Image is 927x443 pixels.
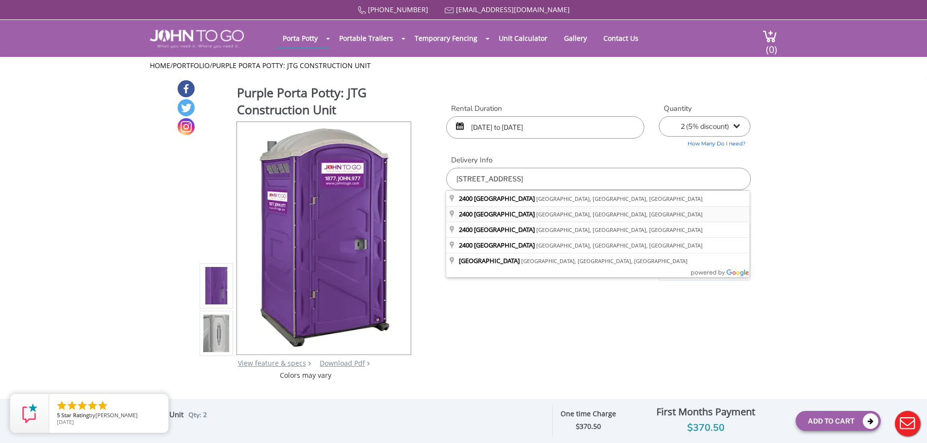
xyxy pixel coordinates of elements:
ul: / / [150,61,777,71]
input: Delivery Address [446,168,750,190]
h1: Purple Porta Potty: JTG Construction Unit [237,84,412,121]
span: [GEOGRAPHIC_DATA] [474,194,535,203]
span: 5 [57,411,60,419]
span: 2400 [459,210,473,218]
span: 2400 [459,194,473,203]
a: Purple Porta Potty: JTG Construction Unit [212,61,371,70]
a: Porta Potty [275,29,325,48]
span: Star Rating [61,411,89,419]
span: [GEOGRAPHIC_DATA], [GEOGRAPHIC_DATA], [GEOGRAPHIC_DATA] [536,242,703,249]
a: Download Pdf [320,358,365,368]
span: by [57,412,161,419]
span: [GEOGRAPHIC_DATA] [459,256,520,265]
a: View feature & specs [238,358,306,368]
span: [DATE] [57,418,74,425]
li:  [56,400,68,411]
span: Qty: 2 [188,410,207,420]
li:  [97,400,109,411]
span: 2400 [459,225,473,234]
img: right arrow icon [308,361,311,366]
img: Product [203,171,230,400]
img: Review Rating [20,404,39,423]
li:  [76,400,88,411]
a: [PHONE_NUMBER] [368,5,428,14]
span: [GEOGRAPHIC_DATA], [GEOGRAPHIC_DATA], [GEOGRAPHIC_DATA] [536,195,703,202]
a: Portfolio [173,61,210,70]
span: (0) [765,35,777,56]
strong: One time Charge [561,409,616,418]
div: First Months Payment [623,404,788,420]
img: Mail [445,7,454,14]
a: Facebook [178,80,195,97]
div: Colors may vary [200,371,412,380]
button: Add To Cart [796,411,881,431]
a: Contact Us [596,29,646,48]
img: JOHN to go [150,30,244,48]
a: Twitter [178,99,195,116]
li:  [66,400,78,411]
a: Unit Calculator [491,29,555,48]
div: $370.50 [623,420,788,436]
span: [PERSON_NAME] [95,411,138,419]
a: Temporary Fencing [407,29,485,48]
img: cart a [763,30,777,43]
span: 370.50 [580,422,601,431]
label: Quantity [659,104,750,114]
label: Delivery Info [446,155,750,165]
a: Instagram [178,118,195,135]
img: Call [358,6,366,15]
strong: $ [576,422,601,431]
img: Product [250,122,398,351]
span: [GEOGRAPHIC_DATA], [GEOGRAPHIC_DATA], [GEOGRAPHIC_DATA] [536,211,703,218]
span: [GEOGRAPHIC_DATA] [474,241,535,249]
a: Home [150,61,170,70]
button: Live Chat [888,404,927,443]
span: [GEOGRAPHIC_DATA], [GEOGRAPHIC_DATA], [GEOGRAPHIC_DATA] [521,257,688,265]
img: chevron.png [367,361,370,366]
input: Start date | End date [446,116,644,139]
a: Portable Trailers [332,29,400,48]
li:  [87,400,98,411]
a: Gallery [557,29,594,48]
span: [GEOGRAPHIC_DATA], [GEOGRAPHIC_DATA], [GEOGRAPHIC_DATA] [536,226,703,233]
span: [GEOGRAPHIC_DATA] [474,210,535,218]
a: How Many Do I need? [659,137,750,148]
span: [GEOGRAPHIC_DATA] [474,225,535,234]
span: 2400 [459,241,473,249]
label: Rental Duration [446,104,644,114]
a: [EMAIL_ADDRESS][DOMAIN_NAME] [456,5,570,14]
